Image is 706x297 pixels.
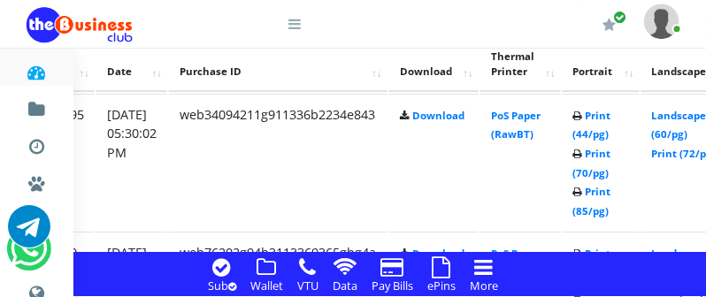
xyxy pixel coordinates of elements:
[27,7,133,42] img: Logo
[333,278,357,293] small: Data
[412,247,464,260] a: Download
[372,278,413,293] small: Pay Bills
[297,278,318,293] small: VTU
[470,278,498,293] small: More
[573,109,611,141] a: Print (44/pg)
[27,85,47,127] a: Fund wallet
[27,48,47,90] a: Dashboard
[250,278,283,293] small: Wallet
[573,247,611,279] a: Print (44/pg)
[563,37,640,92] th: Portrait: activate to sort column ascending
[389,37,479,92] th: Download: activate to sort column ascending
[8,218,50,247] a: Chat for support
[169,37,388,92] th: Purchase ID: activate to sort column ascending
[613,11,626,24] span: Renew/Upgrade Subscription
[245,275,288,294] a: Wallet
[480,37,561,92] th: Thermal Printer: activate to sort column ascending
[491,247,541,279] a: PoS Paper (RawBT)
[573,147,611,179] a: Print (70/pg)
[169,94,388,231] td: web34094211g911336b2234e843
[11,240,47,270] a: Chat for support
[292,275,324,294] a: VTU
[602,18,616,32] i: Renew/Upgrade Subscription
[644,4,679,38] img: User
[27,122,47,164] a: Transactions
[27,159,47,202] a: Miscellaneous Payments
[422,275,461,294] a: ePins
[327,275,363,294] a: Data
[412,109,464,122] a: Download
[366,275,418,294] a: Pay Bills
[208,278,236,293] small: Sub
[67,194,215,225] a: Nigerian VTU
[573,185,611,217] a: Print (85/pg)
[203,275,242,294] a: Sub
[67,220,215,250] a: International VTU
[491,109,541,141] a: PoS Paper (RawBT)
[96,94,167,231] td: [DATE] 05:30:02 PM
[96,37,167,92] th: Date: activate to sort column ascending
[427,278,456,293] small: ePins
